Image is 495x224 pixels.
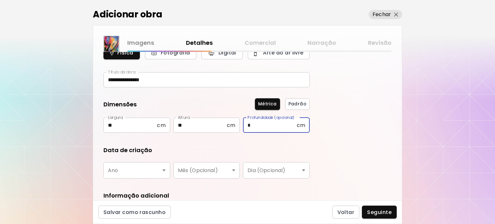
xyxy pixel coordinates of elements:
span: Arte ao ar livre [255,49,303,56]
button: Métrica [255,98,280,110]
span: Voltar [337,209,354,216]
button: Arte ao ar livre [248,46,310,59]
span: cm [157,122,165,128]
h5: Dimensões [103,100,137,110]
button: Física [103,46,140,59]
span: Física [111,49,133,56]
span: Fotografia [152,49,189,56]
a: Imagens [127,38,154,48]
button: Digital [201,46,243,59]
button: Fotografia [145,46,196,59]
span: Seguinte [367,209,392,216]
span: Salvar como rascunho [103,209,166,216]
span: cm [227,122,235,128]
div: ​ [103,162,170,179]
button: Padrão [285,98,310,110]
h5: Data de criação [103,146,152,154]
button: Salvar como rascunho [98,206,171,219]
img: thumbnail [104,36,119,52]
span: Métrica [258,101,277,107]
div: ​ [243,162,310,179]
div: ​ [173,162,240,179]
span: Digital [209,49,236,56]
button: Voltar [332,206,360,219]
button: Seguinte [362,206,397,219]
span: cm [297,122,305,128]
h5: Informação adicional [103,191,169,200]
span: Padrão [288,101,306,107]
